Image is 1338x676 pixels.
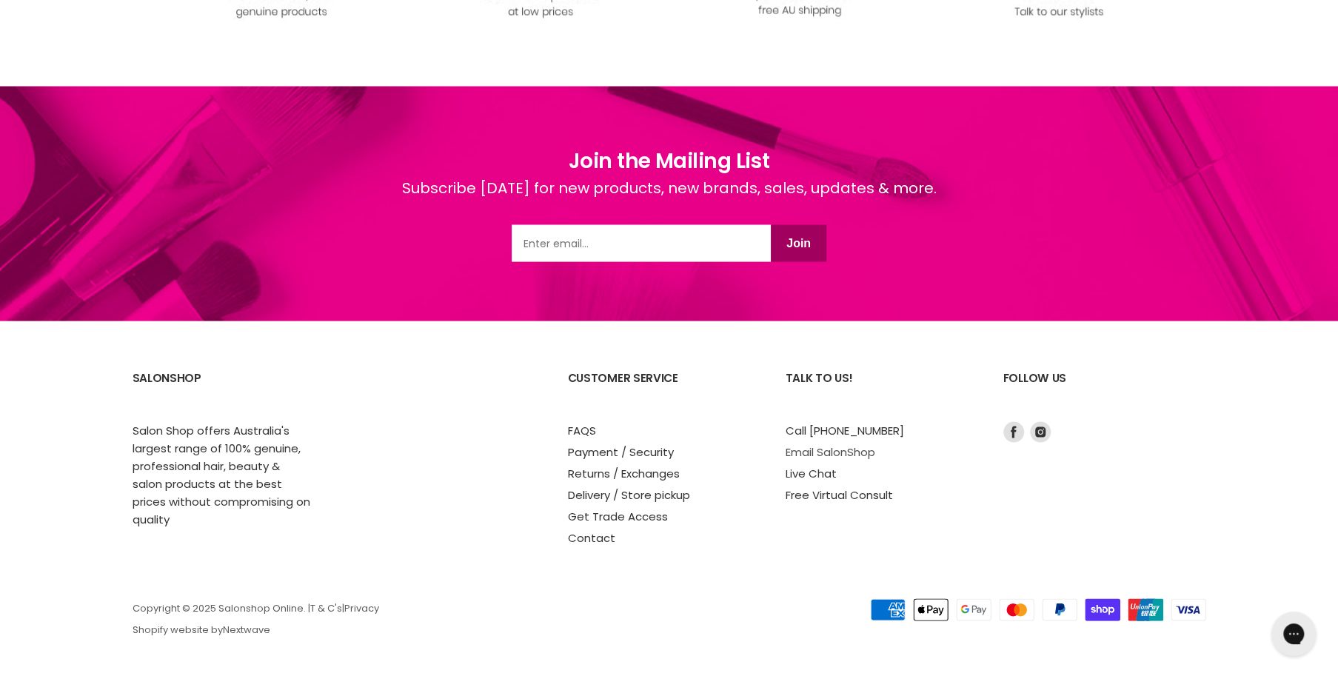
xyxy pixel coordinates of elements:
[568,508,668,523] a: Get Trade Access
[786,359,974,421] h2: Talk to us!
[512,224,771,261] input: Email
[786,486,893,502] a: Free Virtual Consult
[568,486,690,502] a: Delivery / Store pickup
[568,422,596,438] a: FAQS
[133,603,768,636] p: Copyright © 2025 Salonshop Online. | | Shopify website by
[786,444,875,459] a: Email SalonShop
[402,145,937,176] h1: Join the Mailing List
[310,600,342,615] a: T & C's
[223,622,270,636] a: Nextwave
[568,359,756,421] h2: Customer Service
[568,444,674,459] a: Payment / Security
[568,529,615,545] a: Contact
[771,224,826,261] button: Join
[568,465,680,481] a: Returns / Exchanges
[1003,359,1206,421] h2: Follow us
[786,465,837,481] a: Live Chat
[133,421,310,528] p: Salon Shop offers Australia's largest range of 100% genuine, professional hair, beauty & salon pr...
[133,359,321,421] h2: SalonShop
[402,176,937,224] div: Subscribe [DATE] for new products, new brands, sales, updates & more.
[1264,606,1323,661] iframe: Gorgias live chat messenger
[786,422,904,438] a: Call [PHONE_NUMBER]
[344,600,379,615] a: Privacy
